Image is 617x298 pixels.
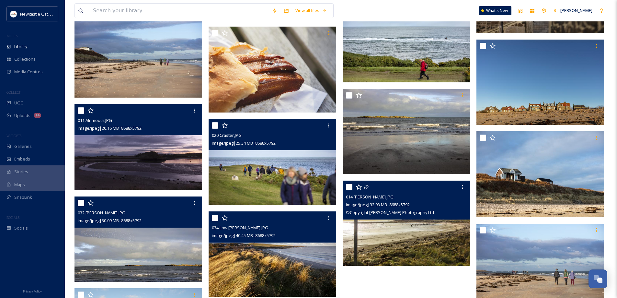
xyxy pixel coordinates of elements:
[14,113,30,119] span: Uploads
[10,11,17,17] img: DqD9wEUd_400x400.jpg
[209,27,337,113] img: 026 Craster.JPG
[14,182,25,188] span: Maps
[6,133,21,138] span: WIDGETS
[14,194,32,200] span: SnapLink
[292,4,330,17] a: View all files
[20,11,80,17] span: Newcastle Gateshead Initiative
[209,211,336,297] img: 034 Low Newton.JPG
[476,131,605,218] img: 028 Low Newton.JPG
[212,225,268,231] span: 034 Low [PERSON_NAME].JPG
[23,289,42,293] span: Privacy Policy
[209,119,337,205] img: 020 Craster.JPG
[14,69,43,75] span: Media Centres
[212,140,276,146] span: image/jpeg | 25.34 MB | 8688 x 5792
[78,218,142,223] span: image/jpeg | 30.09 MB | 8688 x 5792
[346,202,410,208] span: image/jpeg | 32.93 MB | 8688 x 5792
[476,40,604,125] img: 005 Alnmouth.JPG
[78,125,142,131] span: image/jpeg | 20.16 MB | 8688 x 5792
[90,4,269,18] input: Search your library
[560,7,592,13] span: [PERSON_NAME]
[74,197,202,282] img: 032 Low Newton.JPG
[14,43,27,50] span: Library
[74,11,203,98] img: 027 Low Newton.JPG
[14,156,30,162] span: Embeds
[550,4,596,17] a: [PERSON_NAME]
[479,6,511,15] a: What's New
[346,209,434,215] span: © Copyright [PERSON_NAME] Photography Ltd
[14,100,23,106] span: UGC
[6,90,20,95] span: COLLECT
[343,181,470,266] img: 014 Boulmer.JPG
[588,269,607,288] button: Open Chat
[78,210,125,216] span: 032 [PERSON_NAME].JPG
[14,225,28,231] span: Socials
[346,194,394,200] span: 014 [PERSON_NAME].JPG
[212,132,242,138] span: 020 Craster.JPG
[6,215,19,220] span: SOCIALS
[23,287,42,295] a: Privacy Policy
[343,89,470,174] img: 031 Low Newton.JPG
[14,169,28,175] span: Stories
[74,104,203,190] img: 011 Alnmouth.JPG
[14,56,36,62] span: Collections
[14,143,32,149] span: Galleries
[34,113,41,118] div: 14
[78,117,112,123] span: 011 Alnmouth.JPG
[212,232,276,238] span: image/jpeg | 40.45 MB | 8688 x 5792
[6,33,18,38] span: MEDIA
